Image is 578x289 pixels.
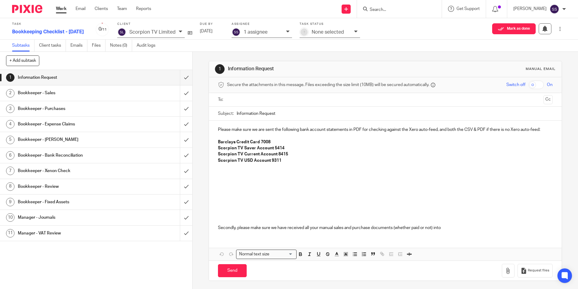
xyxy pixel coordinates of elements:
img: svg%3E [232,28,241,37]
label: To: [218,97,225,103]
p: Secondly, please make sure we have received all your manual sales and purchase documents (whether... [218,225,552,231]
span: Get Support [456,7,480,11]
p: 1 assignee [244,29,268,35]
img: svg%3E [550,4,559,14]
span: On [547,82,553,88]
div: 6 [6,151,15,160]
button: Request files [518,264,553,277]
img: Pixie [12,5,42,13]
h1: Bookkeeper - Bank Reconciliation [18,151,122,160]
a: Files [92,40,106,51]
span: Switch off [506,82,525,88]
div: 5 [6,136,15,144]
h1: Manager - Journals [18,213,122,222]
div: 3 [6,105,15,113]
div: 0 [95,26,110,33]
a: Email [76,6,86,12]
button: Cc [544,95,553,104]
p: Please make sure we are sent the following bank account statements in PDF for checking against th... [218,127,552,133]
a: Audit logs [137,40,160,51]
a: Work [56,6,67,12]
h1: Bookkeeper - Sales [18,88,122,98]
span: Normal text size [238,251,271,257]
p: None selected [312,29,344,35]
button: + Add subtask [6,55,39,66]
div: 7 [6,167,15,175]
p: [PERSON_NAME] [513,6,547,12]
p: Scorpion TV Limited [129,29,176,35]
div: 11 [6,229,15,238]
h1: Bookkeeper - Review [18,182,122,191]
span: Request files [528,268,549,273]
div: 1 [215,64,225,74]
strong: Scorpion TV USD Account 9311 [218,158,281,163]
div: 10 [6,213,15,222]
div: 4 [6,120,15,128]
a: Team [117,6,127,12]
button: Mark as done [492,23,536,34]
a: Client tasks [39,40,66,51]
label: Client [117,22,192,26]
strong: Barclays Credit Card 7008 [218,140,271,144]
strong: Scorpion TV Saver Account 5414 [218,146,284,150]
span: Mark as done [507,27,530,31]
a: Reports [136,6,151,12]
div: Search for option [236,250,297,259]
span: [DATE] [200,29,213,33]
a: Clients [95,6,108,12]
img: svg%3E [117,28,126,37]
input: Search for option [271,251,293,257]
h1: Information Request [228,66,398,72]
h1: Bookkeeper - Xenon Check [18,166,122,175]
div: Manual email [526,67,556,71]
h1: Manager - VAT Review [18,229,122,238]
a: Notes (0) [110,40,132,51]
div: 8 [6,182,15,191]
a: Subtasks [12,40,34,51]
div: 2 [6,89,15,98]
div: 1 [6,73,15,82]
label: Assignee [232,22,292,26]
h1: Bookkeeper - Expense Claims [18,120,122,129]
h1: Information Request [18,73,122,82]
div: ? [300,28,308,36]
label: Task status [300,22,360,26]
a: Emails [70,40,87,51]
label: Task [12,22,88,26]
span: Secure the attachments in this message. Files exceeding the size limit (10MB) will be secured aut... [227,82,429,88]
h1: Bookkeeper - [PERSON_NAME] [18,135,122,144]
label: Due by [200,22,224,26]
input: Search [369,7,424,13]
input: Send [218,264,247,277]
h1: Bookkeeper - Fixed Assets [18,198,122,207]
small: /11 [101,28,107,31]
h1: Bookkeeper - Purchases [18,104,122,113]
strong: Scorpion TV Current Account 8415 [218,152,288,156]
label: Subject: [218,111,234,117]
div: 9 [6,198,15,206]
